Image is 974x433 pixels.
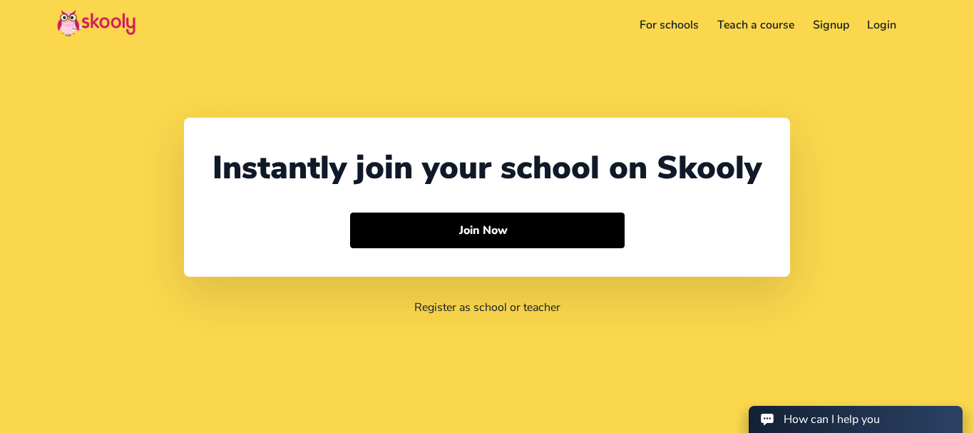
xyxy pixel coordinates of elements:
img: Skooly [57,9,135,37]
a: Teach a course [708,14,804,36]
a: Register as school or teacher [414,300,560,315]
a: Login [858,14,906,36]
button: Join Now [350,213,625,248]
a: Signup [804,14,858,36]
div: Instantly join your school on Skooly [212,146,762,190]
a: For schools [631,14,709,36]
